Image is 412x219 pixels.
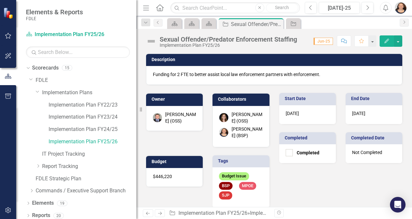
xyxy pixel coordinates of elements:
[266,3,298,12] button: Search
[49,126,136,133] a: Implementation Plan FY24/25
[57,200,67,206] div: 19
[170,2,300,14] input: Search ClearPoint...
[146,36,156,46] img: Not Defined
[42,89,136,97] a: Implementation Plans
[250,210,303,216] a: Implementation Topics
[231,20,282,28] div: Sexual Offender/Predator Enforcement Staffing
[219,113,228,122] img: Heather Faulkner
[219,191,232,200] span: SJP
[275,5,289,10] span: Search
[321,4,358,12] div: [DATE]-25
[49,101,136,109] a: Implementation Plan FY22/23
[178,210,247,216] a: Implementation Plan FY25/26
[160,43,297,48] div: Implementation Plan FY25/26
[169,210,269,217] div: » »
[36,175,136,183] a: FDLE Strategic Plan
[153,174,172,179] span: $446,220
[32,64,59,72] a: Scorecards
[32,200,54,207] a: Elements
[153,71,395,78] p: Funding for 2 FTE to better assist local law enforcement partners with enforcement.
[219,172,249,180] span: Budget Issue
[26,16,83,21] small: FDLE
[351,96,399,101] h3: End Date
[26,8,83,16] span: Elements & Reports
[26,46,130,58] input: Search Below...
[219,182,233,190] span: BSP
[152,97,200,102] h3: Owner
[153,113,162,122] img: Jeffrey Watson
[285,135,333,140] h3: Completed
[49,138,136,146] a: Implementation Plan FY25/26
[49,113,136,121] a: Implementation Plan FY23/24
[314,38,333,45] span: Jun-25
[346,144,402,163] div: Not Completed
[319,2,360,14] button: [DATE]-25
[160,36,297,43] div: Sexual Offender/Predator Enforcement Staffing
[42,163,136,170] a: Report Tracking
[390,197,406,213] div: Open Intercom Messenger
[3,7,15,19] img: ClearPoint Strategy
[152,159,200,164] h3: Budget
[239,182,256,190] span: MPOE
[26,31,107,38] a: Implementation Plan FY25/26
[285,96,333,101] h3: Start Date
[232,126,262,139] div: [PERSON_NAME] (BSP)
[218,159,266,163] h3: Tags
[286,111,299,116] span: [DATE]
[232,111,262,124] div: [PERSON_NAME] (OSS)
[219,128,228,137] img: Elizabeth Martin
[36,77,136,84] a: FDLE
[351,135,399,140] h3: Completed Date
[36,187,136,195] a: Commands / Executive Support Branch
[42,150,136,158] a: IT Project Tracking
[165,111,196,124] div: [PERSON_NAME] (OSS)
[352,111,365,116] span: [DATE]
[152,57,399,62] h3: Description
[53,213,64,218] div: 20
[218,97,266,102] h3: Collaborators
[62,65,72,71] div: 15
[395,2,406,14] img: Elizabeth Martin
